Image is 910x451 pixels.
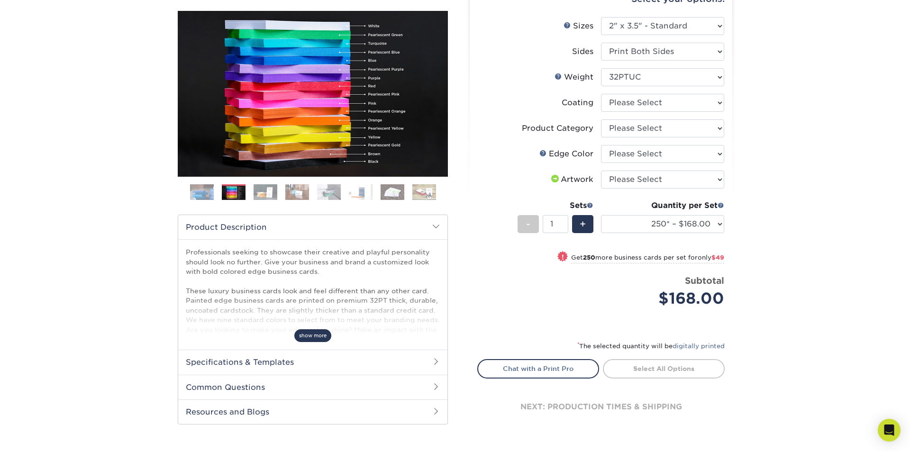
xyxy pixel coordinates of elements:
a: Chat with a Print Pro [477,359,599,378]
p: Professionals seeking to showcase their creative and playful personality should look no further. ... [186,247,440,431]
a: digitally printed [673,343,725,350]
h2: Common Questions [178,375,447,399]
div: Open Intercom Messenger [878,419,901,442]
h2: Specifications & Templates [178,350,447,374]
span: only [698,254,724,261]
img: Business Cards 01 [190,180,214,204]
div: Quantity per Set [601,200,724,211]
span: $49 [711,254,724,261]
strong: Subtotal [685,275,724,286]
img: Business Cards 02 [222,186,246,200]
div: Weight [555,72,593,83]
iframe: Google Customer Reviews [2,422,81,448]
span: + [580,217,586,231]
img: Business Cards 07 [381,184,404,200]
div: next: production times & shipping [477,379,725,435]
small: Get more business cards per set for [571,254,724,263]
div: Edge Color [539,148,593,160]
img: Business Cards 05 [317,184,341,200]
div: Sets [518,200,593,211]
strong: 250 [583,254,595,261]
span: - [526,217,530,231]
div: Sides [572,46,593,57]
img: Business Cards 03 [254,184,277,200]
img: Business Cards 04 [285,184,309,200]
div: Artwork [549,174,593,185]
a: Select All Options [603,359,725,378]
span: show more [294,329,331,342]
img: Business Cards 08 [412,184,436,200]
div: Product Category [522,123,593,134]
div: Sizes [564,20,593,32]
div: $168.00 [608,287,724,310]
span: ! [562,252,564,262]
div: Coating [562,97,593,108]
img: Business Cards 06 [349,184,373,200]
h2: Resources and Blogs [178,399,447,424]
small: The selected quantity will be [577,343,725,350]
h2: Product Description [178,215,447,239]
img: Painted Edge 02 [178,11,448,177]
